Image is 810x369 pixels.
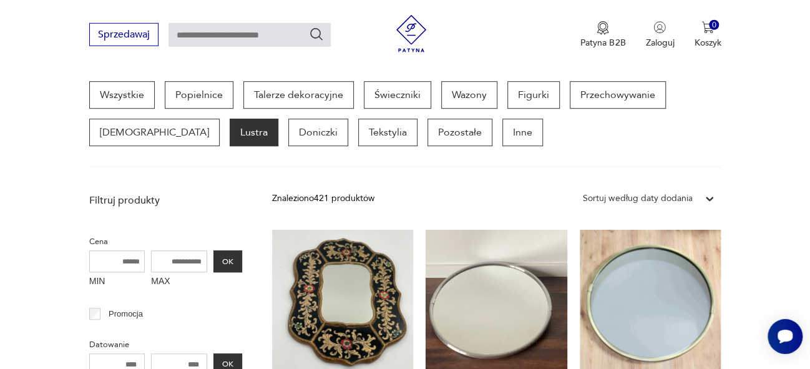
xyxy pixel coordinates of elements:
[309,27,324,42] button: Szukaj
[89,81,155,109] a: Wszystkie
[89,235,242,248] p: Cena
[694,37,721,49] p: Koszyk
[213,250,242,272] button: OK
[151,272,207,292] label: MAX
[427,119,492,146] a: Pozostałe
[580,37,625,49] p: Patyna B2B
[694,21,721,49] button: 0Koszyk
[583,192,692,205] div: Sortuj według daty dodania
[507,81,560,109] a: Figurki
[230,119,278,146] a: Lustra
[701,21,714,34] img: Ikona koszyka
[580,21,625,49] a: Ikona medaluPatyna B2B
[645,37,674,49] p: Zaloguj
[653,21,666,34] img: Ikonka użytkownika
[89,119,220,146] a: [DEMOGRAPHIC_DATA]
[272,192,374,205] div: Znaleziono 421 produktów
[358,119,417,146] a: Tekstylia
[502,119,543,146] a: Inne
[597,21,609,35] img: Ikona medalu
[89,194,242,207] p: Filtruj produkty
[570,81,666,109] a: Przechowywanie
[89,23,159,46] button: Sprzedawaj
[580,21,625,49] button: Patyna B2B
[89,272,145,292] label: MIN
[109,307,143,321] p: Promocja
[393,15,430,52] img: Patyna - sklep z meblami i dekoracjami vintage
[165,81,233,109] a: Popielnice
[243,81,354,109] a: Talerze dekoracyjne
[89,31,159,40] a: Sprzedawaj
[645,21,674,49] button: Zaloguj
[364,81,431,109] a: Świeczniki
[288,119,348,146] a: Doniczki
[768,319,803,354] iframe: Smartsupp widget button
[441,81,497,109] a: Wazony
[709,20,720,31] div: 0
[89,338,242,352] p: Datowanie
